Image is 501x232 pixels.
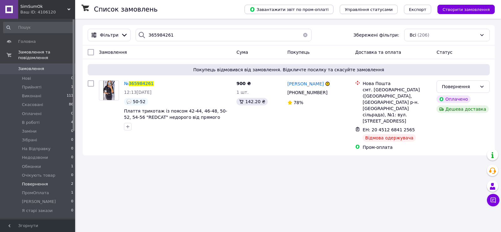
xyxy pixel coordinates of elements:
span: [PERSON_NAME] [287,81,324,86]
input: Пошук за номером замовлення, ПІБ покупця, номером телефону, Email, номером накладної [136,29,312,41]
button: Створити замовлення [437,5,495,14]
span: Замовлення та повідомлення [18,49,75,61]
span: [PERSON_NAME] [22,199,56,204]
span: Створити замовлення [442,7,490,12]
img: Фото товару [103,81,115,100]
span: Оплачені [22,111,42,117]
span: 1 шт. [236,90,249,95]
button: Очистить [299,29,312,41]
span: 1 [71,164,73,169]
span: 78% [294,100,303,105]
a: [PERSON_NAME] [287,81,324,87]
a: Фото товару [99,80,119,100]
span: Повернення [22,181,48,187]
div: 142.20 ₴ [236,98,268,105]
span: ЕН: 20 4512 6841 2565 [363,127,415,132]
span: 0 [71,129,73,134]
span: Експорт [409,7,426,12]
a: Створити замовлення [431,7,495,12]
div: Повернення [442,83,477,90]
span: 0 [71,76,73,81]
span: Головна [18,39,36,44]
button: Чат з покупцем [487,194,499,206]
span: 50-52 [133,99,146,104]
div: Дешева доставка [436,105,488,113]
span: 1 [71,84,73,90]
span: 2 [71,181,73,187]
span: Збережені фільтри: [354,32,399,38]
span: Управління статусами [345,7,393,12]
span: 0 [71,111,73,117]
span: Виконані [22,93,41,99]
span: В роботі [22,120,39,125]
div: Пром-оплата [363,144,431,150]
span: Скасовані [22,102,43,108]
span: 0 [71,146,73,152]
span: Замовлення [18,66,44,72]
span: 86 [69,102,73,108]
input: Пошук [3,22,74,33]
a: №365984261 [124,81,154,86]
span: Зібрані [22,137,37,143]
div: Ваш ID: 4106120 [20,9,75,15]
span: Доставка та оплата [355,50,401,55]
span: 0 [71,208,73,214]
span: 0 [71,137,73,143]
span: (206) [417,33,429,38]
span: Cума [236,50,248,55]
span: На Відправку [22,146,50,152]
span: 900 ₴ [236,81,251,86]
span: Фільтри [100,32,118,38]
div: Відмова одержувача [363,134,416,142]
span: Заміни [22,129,37,134]
span: Замовлення [99,50,127,55]
button: Експорт [404,5,431,14]
img: :speech_balloon: [127,99,132,104]
button: Управління статусами [340,5,398,14]
span: 1 [71,190,73,196]
span: 365984261 [129,81,154,86]
span: Очікують товар [22,173,55,178]
span: Статус [436,50,452,55]
div: Нова Пошта [363,80,431,87]
span: ПромОплата [22,190,49,196]
span: SimSumOk [20,4,67,9]
span: Прийняті [22,84,41,90]
span: 4 [71,120,73,125]
button: Завантажити звіт по пром-оплаті [245,5,333,14]
span: Покупець [287,50,310,55]
span: 111 [67,93,73,99]
span: 0 [71,155,73,160]
a: Плаття трикотаж із поясом 42-44, 46-48, 50-52, 54-56 "REDCAT" недорого від прямого постачальника [124,108,227,126]
span: Я старі закази [22,208,53,214]
span: 0 [71,173,73,178]
div: смт. [GEOGRAPHIC_DATA] ([GEOGRAPHIC_DATA], [GEOGRAPHIC_DATA] р-н. [GEOGRAPHIC_DATA] сільрада), №1... [363,87,431,124]
div: [PHONE_NUMBER] [286,88,329,97]
h1: Список замовлень [94,6,158,13]
span: Всі [410,32,416,38]
span: 12:13[DATE] [124,90,152,95]
span: Недодзвони [22,155,48,160]
span: Нові [22,76,31,81]
div: Оплачено [436,95,470,103]
span: Покупець відмовився від замовлення. Відкличте посилку та скасуйте замовлення [90,67,487,73]
span: Завантажити звіт по пром-оплаті [250,7,328,12]
span: 0 [71,199,73,204]
span: № [124,81,129,86]
span: Обманки [22,164,41,169]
